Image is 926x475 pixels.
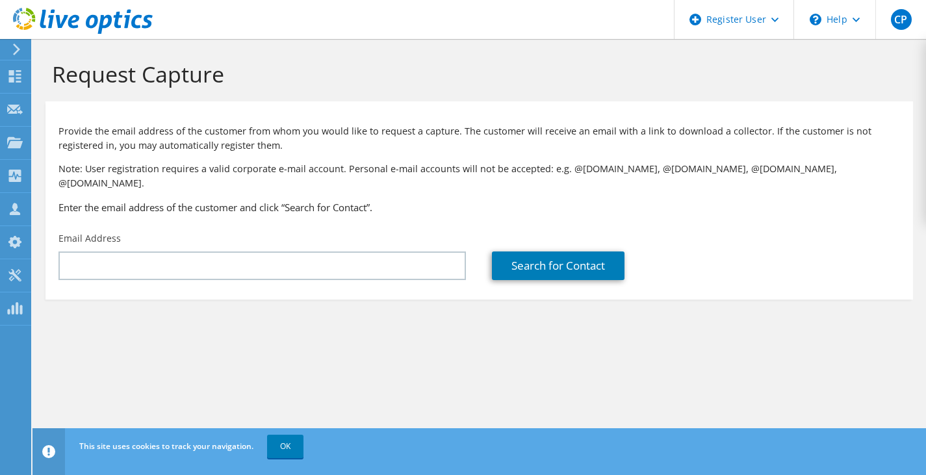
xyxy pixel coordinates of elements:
[58,200,900,214] h3: Enter the email address of the customer and click “Search for Contact”.
[492,251,624,280] a: Search for Contact
[891,9,912,30] span: CP
[58,162,900,190] p: Note: User registration requires a valid corporate e-mail account. Personal e-mail accounts will ...
[810,14,821,25] svg: \n
[58,232,121,245] label: Email Address
[79,441,253,452] span: This site uses cookies to track your navigation.
[52,60,900,88] h1: Request Capture
[58,124,900,153] p: Provide the email address of the customer from whom you would like to request a capture. The cust...
[267,435,303,458] a: OK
